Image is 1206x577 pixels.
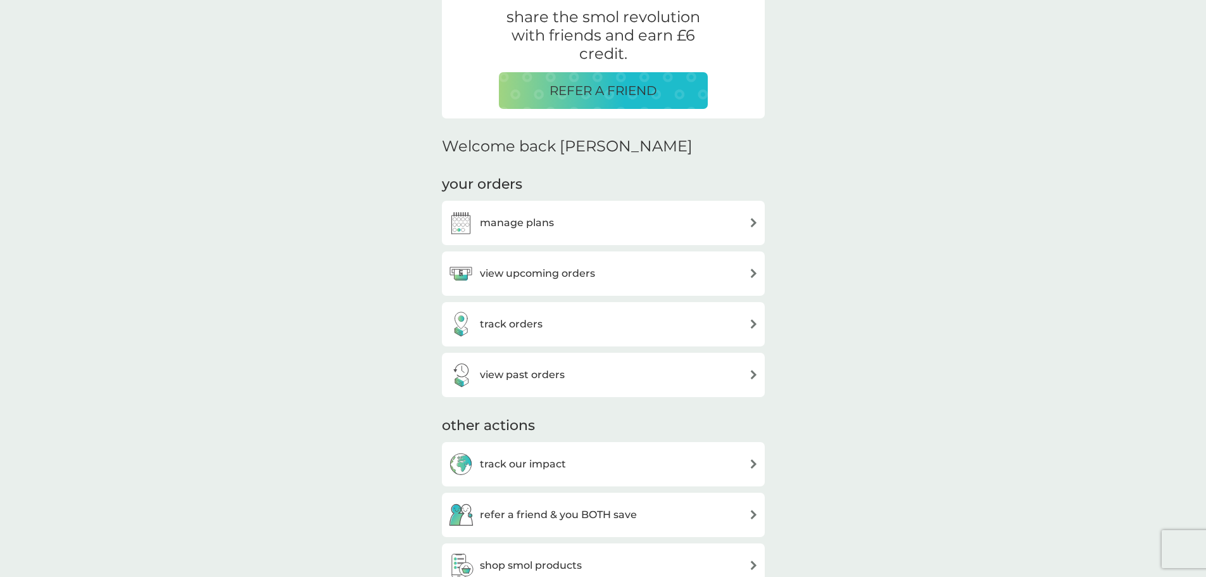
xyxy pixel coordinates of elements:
img: arrow right [749,510,758,519]
p: REFER A FRIEND [550,80,657,101]
h3: manage plans [480,215,554,231]
img: arrow right [749,218,758,227]
img: arrow right [749,370,758,379]
p: share the smol revolution with friends and earn £6 credit. [499,8,708,63]
h3: shop smol products [480,557,582,574]
h3: view upcoming orders [480,265,595,282]
img: arrow right [749,269,758,278]
img: arrow right [749,319,758,329]
h3: track orders [480,316,543,333]
h3: other actions [442,416,535,436]
img: arrow right [749,459,758,469]
button: REFER A FRIEND [499,72,708,109]
h2: Welcome back [PERSON_NAME] [442,137,693,156]
h3: your orders [442,175,522,194]
h3: view past orders [480,367,565,383]
h3: track our impact [480,456,566,472]
img: arrow right [749,561,758,570]
h3: refer a friend & you BOTH save [480,507,637,523]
